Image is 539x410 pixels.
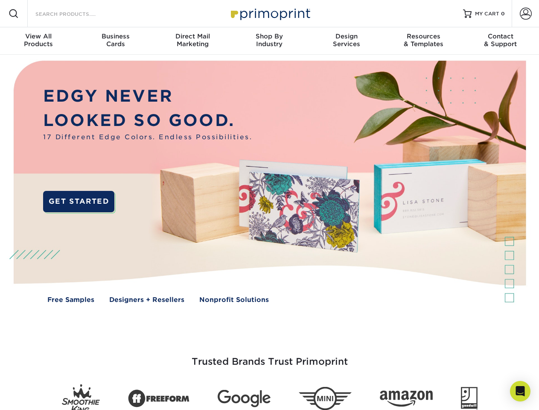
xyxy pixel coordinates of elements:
span: Resources [385,32,462,40]
h3: Trusted Brands Trust Primoprint [20,336,519,378]
a: Resources& Templates [385,27,462,55]
a: Designers + Resellers [109,295,184,305]
a: Direct MailMarketing [154,27,231,55]
div: Services [308,32,385,48]
img: Primoprint [227,4,312,23]
a: GET STARTED [43,191,114,212]
span: Contact [462,32,539,40]
img: Goodwill [461,387,478,410]
img: Google [218,390,271,407]
a: Free Samples [47,295,94,305]
a: DesignServices [308,27,385,55]
span: 17 Different Edge Colors. Endless Possibilities. [43,132,252,142]
img: Amazon [380,391,433,407]
div: Open Intercom Messenger [510,381,530,401]
span: 0 [501,11,505,17]
a: BusinessCards [77,27,154,55]
div: & Support [462,32,539,48]
span: Business [77,32,154,40]
p: EDGY NEVER [43,84,252,108]
div: & Templates [385,32,462,48]
div: Industry [231,32,308,48]
input: SEARCH PRODUCTS..... [35,9,118,19]
div: Marketing [154,32,231,48]
span: Direct Mail [154,32,231,40]
p: LOOKED SO GOOD. [43,108,252,133]
a: Shop ByIndustry [231,27,308,55]
a: Nonprofit Solutions [199,295,269,305]
iframe: Google Customer Reviews [2,384,73,407]
span: Design [308,32,385,40]
span: Shop By [231,32,308,40]
div: Cards [77,32,154,48]
span: MY CART [475,10,499,18]
a: Contact& Support [462,27,539,55]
